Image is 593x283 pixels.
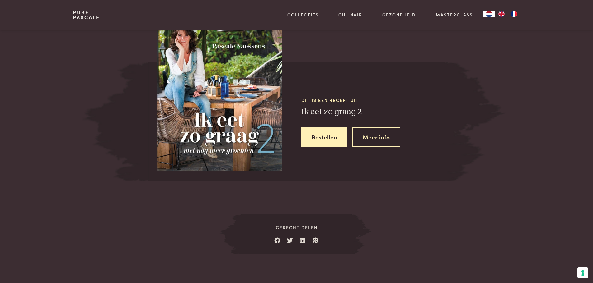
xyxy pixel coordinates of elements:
a: PurePascale [73,10,100,20]
aside: Language selected: Nederlands [483,11,520,17]
span: Dit is een recept uit [301,97,445,103]
a: EN [495,11,508,17]
a: Gezondheid [382,11,416,18]
h3: Ik eet zo graag 2 [301,107,445,117]
a: FR [508,11,520,17]
a: Masterclass [436,11,473,18]
a: Bestellen [301,127,347,147]
a: Culinair [338,11,362,18]
a: NL [483,11,495,17]
span: Gerecht delen [241,224,352,231]
a: Meer info [352,127,400,147]
a: Collecties [287,11,319,18]
button: Uw voorkeuren voor toestemming voor trackingtechnologieën [577,267,588,278]
ul: Language list [495,11,520,17]
div: Language [483,11,495,17]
